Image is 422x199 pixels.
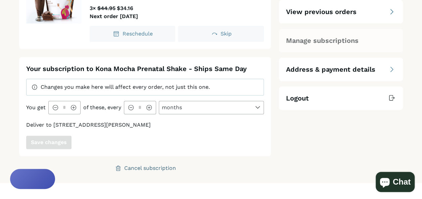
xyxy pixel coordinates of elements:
[279,58,403,81] a: Address & payment details
[122,30,152,37] span: Reschedule
[26,136,72,149] button: Save changes
[286,65,375,74] span: Address & payment details
[41,84,210,90] span: Changes you make here will affect every order, not just this one.
[10,169,55,189] button: Rewards
[286,36,359,45] span: Manage subscriptions
[279,86,403,110] a: Logout
[221,30,232,37] span: Skip
[26,122,151,128] span: Deliver to [STREET_ADDRESS][PERSON_NAME]
[279,29,403,52] a: Manage subscriptions
[374,172,417,194] inbox-online-store-chat: Shopify online store chat
[90,26,176,42] button: Reschedule
[114,164,176,172] span: Cancel subscription
[124,165,176,171] div: Cancel subscription
[90,5,96,11] span: 3 ×
[286,93,309,103] span: Logout
[286,7,357,16] span: View previous orders
[97,5,115,11] span: $44.95
[26,104,46,111] span: You get
[26,65,247,73] span: Your subscription to Kona Mocha Prenatal Shake - Ships Same Day
[31,140,67,145] div: Save changes
[178,26,264,42] button: Skip
[90,13,138,19] span: Next order [DATE]
[117,5,133,11] span: $34.16
[83,104,121,111] span: of these, every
